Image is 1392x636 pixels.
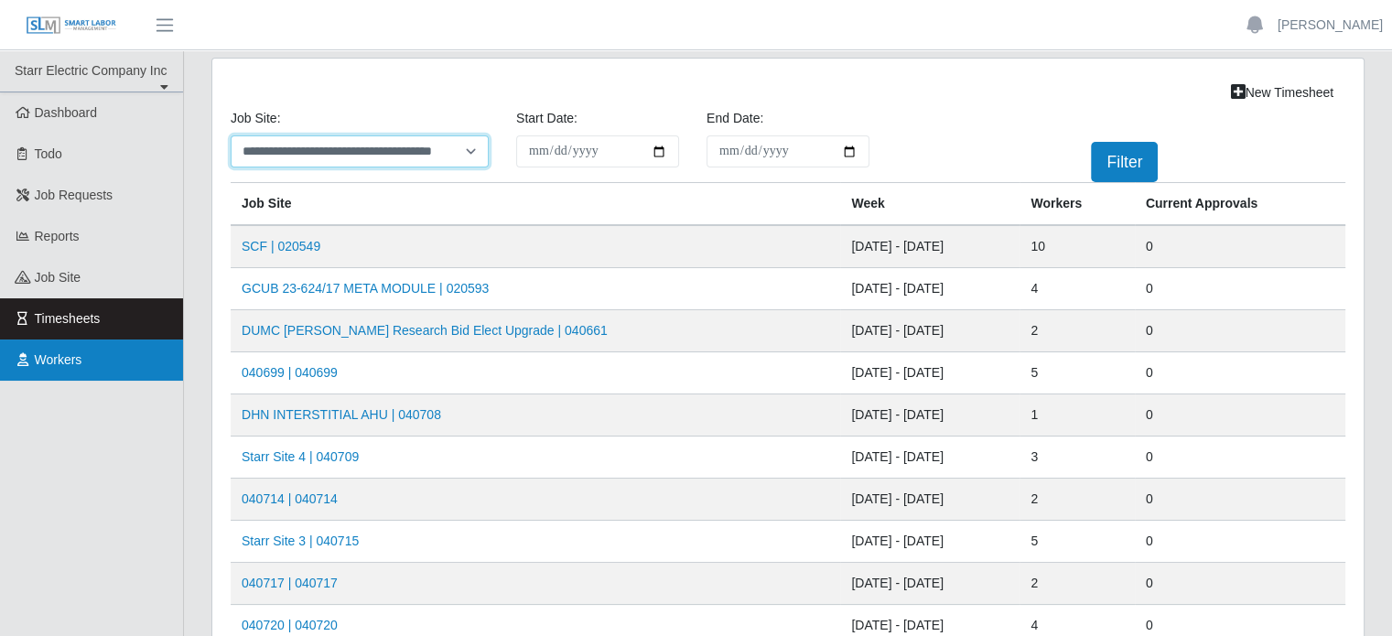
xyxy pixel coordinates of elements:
span: Reports [35,229,80,243]
th: job site [231,183,840,226]
a: 040717 | 040717 [242,576,338,590]
a: 040720 | 040720 [242,618,338,632]
td: 3 [1020,437,1134,479]
a: GCUB 23-624/17 META MODULE | 020593 [242,281,489,296]
a: DUMC [PERSON_NAME] Research Bid Elect Upgrade | 040661 [242,323,608,338]
a: SCF | 020549 [242,239,320,253]
label: End Date: [707,109,763,128]
td: [DATE] - [DATE] [840,225,1020,268]
td: 0 [1135,394,1345,437]
label: Start Date: [516,109,577,128]
td: 10 [1020,225,1134,268]
td: 0 [1135,352,1345,394]
img: SLM Logo [26,16,117,36]
td: [DATE] - [DATE] [840,437,1020,479]
td: [DATE] - [DATE] [840,394,1020,437]
td: 0 [1135,479,1345,521]
td: [DATE] - [DATE] [840,563,1020,605]
th: Week [840,183,1020,226]
td: 0 [1135,521,1345,563]
td: 4 [1020,268,1134,310]
td: [DATE] - [DATE] [840,352,1020,394]
button: Filter [1091,142,1158,182]
a: DHN INTERSTITIAL AHU | 040708 [242,407,441,422]
td: 2 [1020,479,1134,521]
td: 2 [1020,563,1134,605]
span: Workers [35,352,82,367]
a: 040714 | 040714 [242,491,338,506]
span: Dashboard [35,105,98,120]
th: Current Approvals [1135,183,1345,226]
span: Timesheets [35,311,101,326]
td: [DATE] - [DATE] [840,310,1020,352]
a: [PERSON_NAME] [1278,16,1383,35]
td: 0 [1135,268,1345,310]
th: Workers [1020,183,1134,226]
label: job site: [231,109,280,128]
a: 040699 | 040699 [242,365,338,380]
td: 5 [1020,352,1134,394]
td: 0 [1135,310,1345,352]
a: Starr Site 3 | 040715 [242,534,359,548]
td: 0 [1135,437,1345,479]
span: Todo [35,146,62,161]
td: 0 [1135,225,1345,268]
span: Job Requests [35,188,113,202]
td: 0 [1135,563,1345,605]
a: Starr Site 4 | 040709 [242,449,359,464]
td: 5 [1020,521,1134,563]
td: [DATE] - [DATE] [840,479,1020,521]
td: 1 [1020,394,1134,437]
a: New Timesheet [1219,77,1345,109]
span: job site [35,270,81,285]
td: [DATE] - [DATE] [840,268,1020,310]
td: 2 [1020,310,1134,352]
td: [DATE] - [DATE] [840,521,1020,563]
